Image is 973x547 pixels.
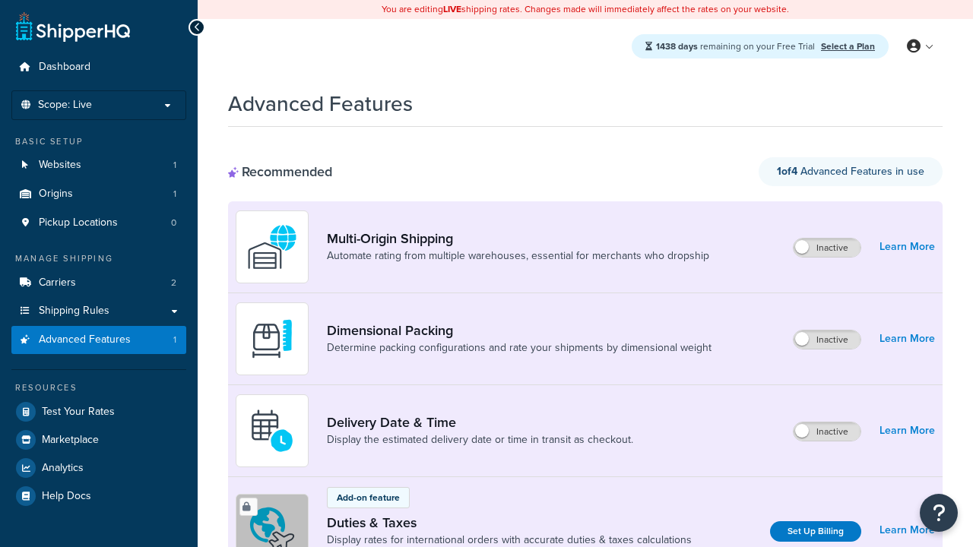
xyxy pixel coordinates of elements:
[443,2,461,16] b: LIVE
[228,163,332,180] div: Recommended
[821,40,875,53] a: Select a Plan
[11,151,186,179] li: Websites
[11,398,186,425] a: Test Your Rates
[11,252,186,265] div: Manage Shipping
[11,53,186,81] a: Dashboard
[39,305,109,318] span: Shipping Rules
[11,151,186,179] a: Websites1
[880,236,935,258] a: Learn More
[11,326,186,354] li: Advanced Features
[327,340,712,356] a: Determine packing configurations and rate your shipments by dimensional weight
[171,277,176,289] span: 2
[880,420,935,441] a: Learn More
[11,381,186,394] div: Resources
[246,404,299,457] img: gfkeb5ejjkALwAAAABJRU5ErkJggg==
[42,490,91,503] span: Help Docs
[327,230,709,247] a: Multi-Origin Shipping
[171,217,176,229] span: 0
[39,277,76,289] span: Carriers
[11,180,186,208] li: Origins
[327,322,712,339] a: Dimensional Packing
[42,434,99,447] span: Marketplace
[11,454,186,482] a: Analytics
[173,334,176,346] span: 1
[11,426,186,454] a: Marketplace
[11,269,186,297] a: Carriers2
[173,188,176,201] span: 1
[11,269,186,297] li: Carriers
[777,163,924,179] span: Advanced Features in use
[42,462,84,475] span: Analytics
[11,482,186,510] a: Help Docs
[246,220,299,273] img: WatD5o0RtDAAAAAElFTkSuQmCC
[880,328,935,349] a: Learn More
[11,209,186,237] a: Pickup Locations0
[42,406,115,419] span: Test Your Rates
[794,239,860,257] label: Inactive
[39,217,118,229] span: Pickup Locations
[38,99,92,112] span: Scope: Live
[173,159,176,172] span: 1
[327,248,709,264] a: Automate rating from multiple warehouses, essential for merchants who dropship
[777,163,797,179] strong: 1 of 4
[39,188,73,201] span: Origins
[246,312,299,365] img: DTVBYsAAAAAASUVORK5CYII=
[794,330,860,349] label: Inactive
[327,432,633,447] a: Display the estimated delivery date or time in transit as checkout.
[794,422,860,441] label: Inactive
[228,89,413,119] h1: Advanced Features
[656,40,698,53] strong: 1438 days
[39,334,131,346] span: Advanced Features
[11,297,186,325] a: Shipping Rules
[39,61,90,74] span: Dashboard
[11,326,186,354] a: Advanced Features1
[11,209,186,237] li: Pickup Locations
[11,180,186,208] a: Origins1
[337,491,400,504] p: Add-on feature
[770,521,861,542] a: Set Up Billing
[920,494,958,532] button: Open Resource Center
[656,40,817,53] span: remaining on your Free Trial
[880,520,935,541] a: Learn More
[327,414,633,431] a: Delivery Date & Time
[39,159,81,172] span: Websites
[327,514,692,531] a: Duties & Taxes
[11,135,186,148] div: Basic Setup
